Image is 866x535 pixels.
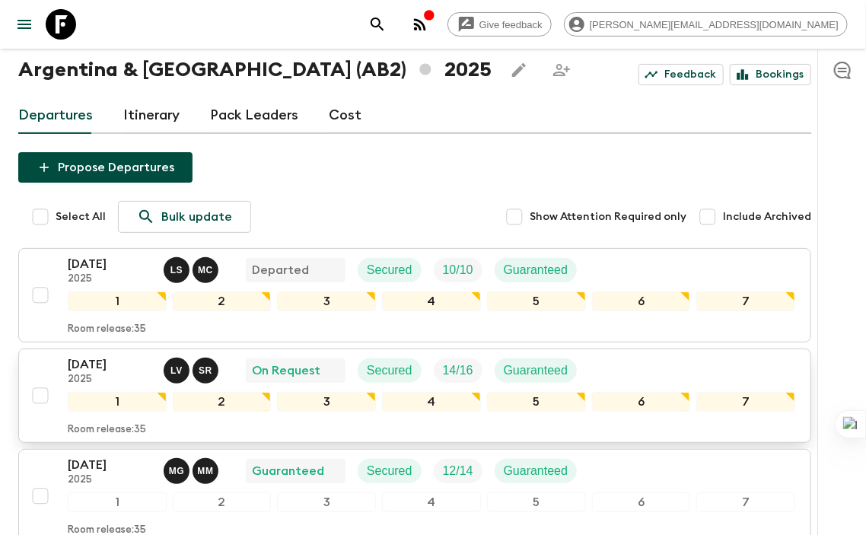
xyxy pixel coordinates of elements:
[164,463,221,475] span: Marcella Granatiere, Matias Molina
[329,97,361,134] a: Cost
[18,152,193,183] button: Propose Departures
[210,97,298,134] a: Pack Leaders
[382,492,481,512] div: 4
[161,208,232,226] p: Bulk update
[252,261,309,279] p: Departed
[434,358,482,383] div: Trip Fill
[564,12,848,37] div: [PERSON_NAME][EMAIL_ADDRESS][DOMAIN_NAME]
[68,474,151,486] p: 2025
[696,392,795,412] div: 7
[164,262,221,274] span: Luana Seara, Mariano Cenzano
[696,291,795,311] div: 7
[382,291,481,311] div: 4
[487,492,586,512] div: 5
[434,459,482,483] div: Trip Fill
[18,349,811,443] button: [DATE]2025Lucas Valentim, Sol RodriguezOn RequestSecuredTrip FillGuaranteed1234567Room release:35
[56,209,106,225] span: Select All
[504,462,568,480] p: Guaranteed
[18,55,492,85] h1: Argentina & [GEOGRAPHIC_DATA] (AB2) 2025
[723,209,811,225] span: Include Archived
[362,9,393,40] button: search adventures
[546,55,577,85] span: Share this itinerary
[68,492,167,512] div: 1
[68,255,151,273] p: [DATE]
[164,458,221,484] button: MGMM
[68,374,151,386] p: 2025
[173,291,272,311] div: 2
[252,361,320,380] p: On Request
[18,248,811,342] button: [DATE]2025Luana Seara, Mariano CenzanoDepartedSecuredTrip FillGuaranteed1234567Room release:35
[581,19,847,30] span: [PERSON_NAME][EMAIL_ADDRESS][DOMAIN_NAME]
[471,19,551,30] span: Give feedback
[123,97,180,134] a: Itinerary
[277,392,376,412] div: 3
[382,392,481,412] div: 4
[434,258,482,282] div: Trip Fill
[18,97,93,134] a: Departures
[68,456,151,474] p: [DATE]
[504,261,568,279] p: Guaranteed
[199,365,212,377] p: S R
[487,392,586,412] div: 5
[443,261,473,279] p: 10 / 10
[197,465,213,477] p: M M
[696,492,795,512] div: 7
[592,291,691,311] div: 6
[358,258,422,282] div: Secured
[118,201,251,233] a: Bulk update
[173,392,272,412] div: 2
[592,392,691,412] div: 6
[443,462,473,480] p: 12 / 14
[367,361,412,380] p: Secured
[592,492,691,512] div: 6
[367,261,412,279] p: Secured
[487,291,586,311] div: 5
[367,462,412,480] p: Secured
[170,365,183,377] p: L V
[173,492,272,512] div: 2
[68,273,151,285] p: 2025
[358,459,422,483] div: Secured
[164,358,221,384] button: LVSR
[277,492,376,512] div: 3
[530,209,686,225] span: Show Attention Required only
[358,358,422,383] div: Secured
[9,9,40,40] button: menu
[164,362,221,374] span: Lucas Valentim, Sol Rodriguez
[68,323,146,336] p: Room release: 35
[504,361,568,380] p: Guaranteed
[504,55,534,85] button: Edit this itinerary
[277,291,376,311] div: 3
[252,462,324,480] p: Guaranteed
[68,424,146,436] p: Room release: 35
[68,291,167,311] div: 1
[68,355,151,374] p: [DATE]
[638,64,724,85] a: Feedback
[169,465,185,477] p: M G
[730,64,811,85] a: Bookings
[68,392,167,412] div: 1
[447,12,552,37] a: Give feedback
[443,361,473,380] p: 14 / 16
